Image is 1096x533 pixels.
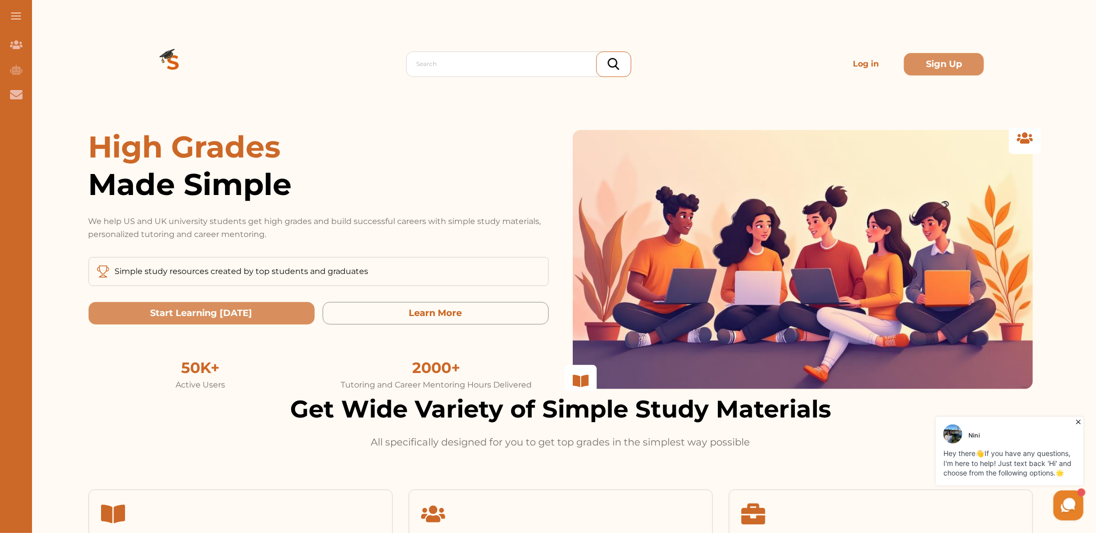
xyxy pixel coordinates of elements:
span: Made Simple [89,165,549,203]
iframe: HelpCrunch [856,414,1086,523]
img: search_icon [608,58,619,70]
button: Sign Up [904,53,984,75]
button: Learn More [323,302,549,324]
div: 50K+ [89,356,313,379]
img: Logo [137,28,209,100]
span: High Grades [89,128,281,165]
p: Log in [830,54,902,74]
p: Simple study resources created by top students and graduates [115,265,369,277]
p: We help US and UK university students get high grades and build successful careers with simple st... [89,215,549,241]
div: 2000+ [325,356,549,379]
div: Tutoring and Career Mentoring Hours Delivered [325,379,549,391]
div: Active Users [89,379,313,391]
p: All specifically designed for you to get top grades in the simplest way possible [369,435,753,449]
h2: Get Wide Variety of Simple Study Materials [89,391,1033,427]
button: Start Learning Today [89,302,315,324]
